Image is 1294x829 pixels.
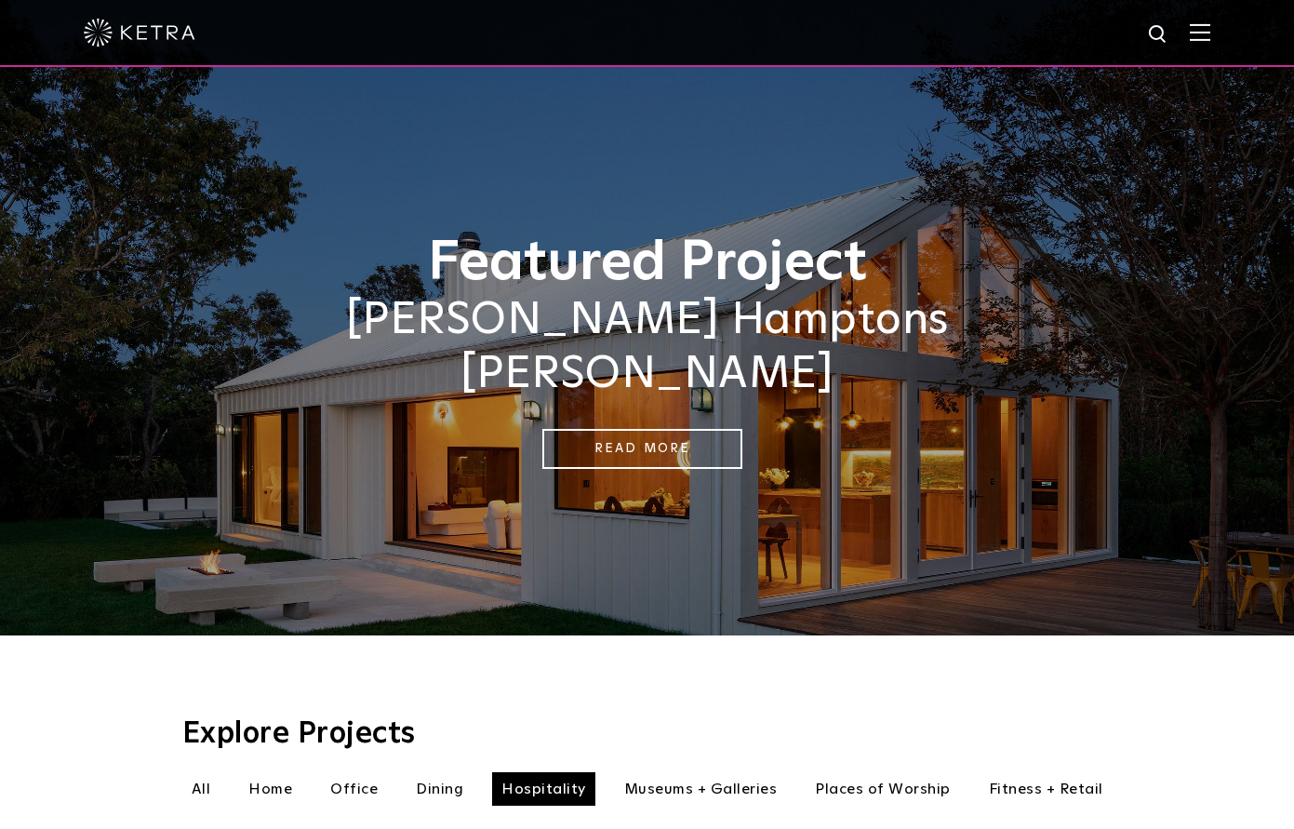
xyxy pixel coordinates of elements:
img: ketra-logo-2019-white [84,19,195,47]
h1: Featured Project [182,233,1113,294]
h3: Explore Projects [182,719,1113,749]
li: Hospitality [492,772,595,806]
li: Office [321,772,387,806]
li: Fitness + Retail [980,772,1113,806]
img: search icon [1147,23,1170,47]
li: Dining [407,772,473,806]
img: Hamburger%20Nav.svg [1190,23,1210,41]
li: Home [239,772,301,806]
li: All [182,772,220,806]
li: Museums + Galleries [615,772,787,806]
h2: [PERSON_NAME] Hamptons [PERSON_NAME] [182,294,1113,401]
a: Read More [542,429,742,469]
li: Places of Worship [806,772,960,806]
